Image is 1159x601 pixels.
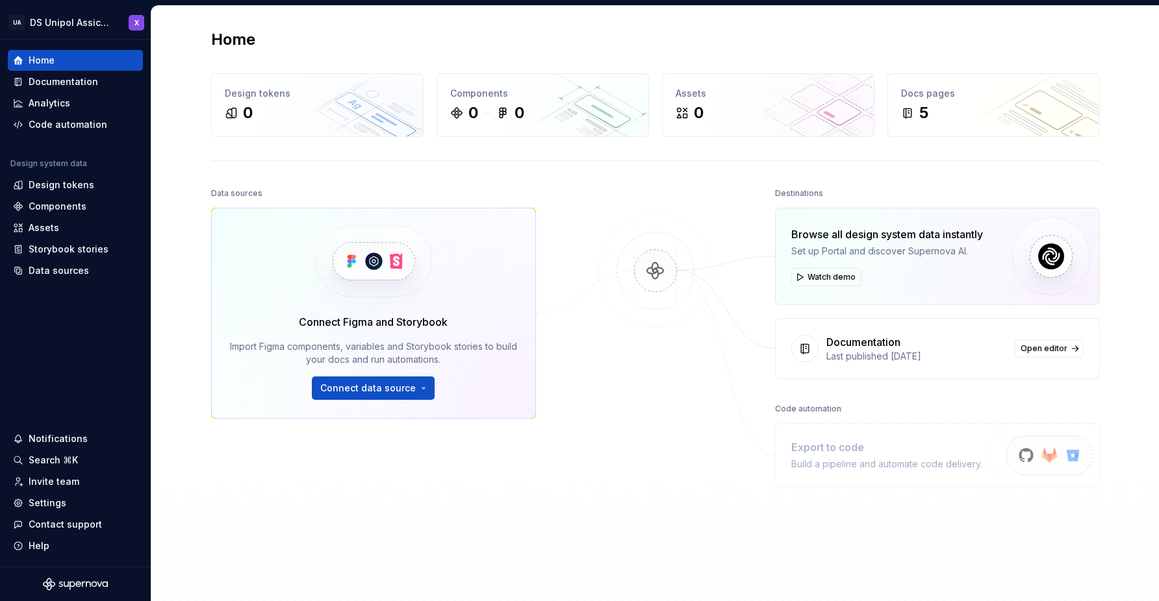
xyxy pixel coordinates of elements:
[230,340,517,366] div: Import Figma components, variables and Storybook stories to build your docs and run automations.
[901,87,1086,100] div: Docs pages
[134,18,139,28] div: X
[29,518,102,531] div: Contact support
[29,432,88,445] div: Notifications
[3,8,148,36] button: UADS Unipol AssicurazioniX
[791,227,983,242] div: Browse all design system data instantly
[30,16,113,29] div: DS Unipol Assicurazioni
[676,87,861,100] div: Assets
[515,103,524,123] div: 0
[919,103,928,123] div: 5
[8,93,143,114] a: Analytics
[43,578,108,591] svg: Supernova Logo
[8,50,143,71] a: Home
[29,221,59,234] div: Assets
[8,114,143,135] a: Code automation
[1021,343,1067,354] span: Open editor
[791,439,982,455] div: Export to code
[8,471,143,492] a: Invite team
[29,475,79,488] div: Invite team
[29,243,108,256] div: Storybook stories
[808,272,856,282] span: Watch demo
[1015,339,1084,358] a: Open editor
[9,15,25,31] div: UA
[320,382,416,395] span: Connect data source
[8,71,143,92] a: Documentation
[8,514,143,535] button: Contact support
[29,264,89,277] div: Data sources
[299,314,448,330] div: Connect Figma and Storybook
[211,184,262,202] div: Data sources
[791,268,861,286] button: Watch demo
[8,239,143,260] a: Storybook stories
[775,400,841,418] div: Code automation
[312,376,435,400] button: Connect data source
[450,87,635,100] div: Components
[29,118,107,131] div: Code automation
[211,29,255,50] h2: Home
[694,103,704,123] div: 0
[791,458,982,471] div: Build a pipeline and automate code delivery.
[29,54,55,67] div: Home
[8,196,143,217] a: Components
[826,350,1007,363] div: Last published [DATE]
[29,97,70,110] div: Analytics
[8,493,143,513] a: Settings
[243,103,253,123] div: 0
[29,454,78,467] div: Search ⌘K
[29,539,49,552] div: Help
[791,245,983,258] div: Set up Portal and discover Supernova AI.
[225,87,410,100] div: Design tokens
[10,158,87,169] div: Design system data
[887,73,1100,137] a: Docs pages5
[29,497,66,509] div: Settings
[8,175,143,195] a: Design tokens
[437,73,649,137] a: Components00
[8,260,143,281] a: Data sources
[211,73,424,137] a: Design tokens0
[29,178,94,191] div: Design tokens
[826,334,900,350] div: Documentation
[775,184,823,202] div: Destinations
[468,103,478,123] div: 0
[8,450,143,471] button: Search ⌘K
[29,200,86,213] div: Components
[8,428,143,449] button: Notifications
[662,73,874,137] a: Assets0
[8,535,143,556] button: Help
[8,217,143,238] a: Assets
[29,75,98,88] div: Documentation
